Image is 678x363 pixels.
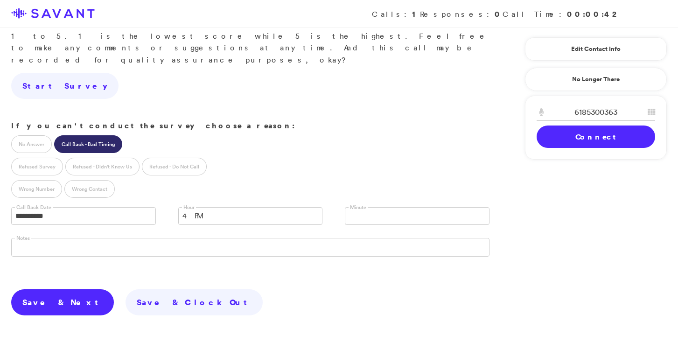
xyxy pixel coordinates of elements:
strong: 00:00:42 [567,9,620,19]
strong: 0 [495,9,503,19]
label: Call Back - Bad Timing [54,135,122,153]
a: Save & Next [11,289,114,315]
p: Great. What you'll do is rate a series of statements on a scale of 1 to 5. 1 is the lowest score ... [11,6,489,66]
a: No Longer There [525,68,667,91]
label: Refused - Didn't Know Us [65,158,140,175]
label: Wrong Contact [64,180,115,198]
a: Start Survey [11,73,119,99]
label: No Answer [11,135,52,153]
label: Refused Survey [11,158,63,175]
a: Save & Clock Out [126,289,263,315]
a: Connect [537,126,655,148]
label: Notes [15,235,31,242]
label: Refused - Do Not Call [142,158,207,175]
label: Wrong Number [11,180,62,198]
span: 4 PM [182,208,307,224]
label: Minute [349,204,368,211]
strong: If you can't conduct the survey choose a reason: [11,120,295,131]
label: Hour [182,204,196,211]
a: Edit Contact Info [537,42,655,56]
strong: 1 [412,9,420,19]
label: Call Back Date [15,204,53,211]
